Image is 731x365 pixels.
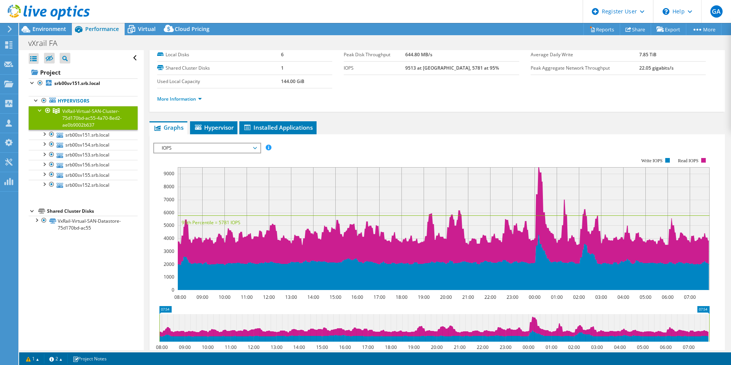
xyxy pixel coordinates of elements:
text: 09:00 [196,294,208,300]
span: Graphs [153,124,184,131]
text: 3000 [164,248,174,254]
label: Peak Aggregate Network Throughput [531,64,639,72]
text: 06:00 [661,294,673,300]
text: 5000 [164,222,174,228]
label: IOPS [344,64,405,72]
text: 14:00 [307,294,319,300]
text: 02:00 [568,344,580,350]
a: 2 [44,354,68,363]
span: Installed Applications [243,124,313,131]
text: 10:00 [218,294,230,300]
text: 21:00 [462,294,474,300]
text: 11:00 [224,344,236,350]
span: Performance [85,25,119,33]
a: srb00sv155.srb.local [29,170,138,180]
text: 18:00 [395,294,407,300]
text: 03:00 [591,344,603,350]
b: 9513 at [GEOGRAPHIC_DATA], 5781 at 95% [405,65,499,71]
text: 11:00 [240,294,252,300]
text: 17:00 [362,344,374,350]
span: IOPS [158,143,256,153]
text: 01:00 [545,344,557,350]
b: 1 [281,65,284,71]
a: srb00sv151.srb.local [29,78,138,88]
text: 06:00 [660,344,671,350]
a: srb00sv153.srb.local [29,150,138,160]
label: Shared Cluster Disks [157,64,281,72]
text: 05:00 [639,294,651,300]
a: srb00sv152.srb.local [29,180,138,190]
div: Shared Cluster Disks [47,207,138,216]
text: 16:00 [339,344,351,350]
text: 00:00 [528,294,540,300]
text: 02:00 [573,294,585,300]
text: 19:00 [408,344,419,350]
text: 22:00 [484,294,496,300]
a: 1 [21,354,44,363]
text: 23:00 [499,344,511,350]
text: 07:00 [682,344,694,350]
text: 4000 [164,235,174,241]
text: 1000 [164,274,174,280]
a: srb00sv151.srb.local [29,130,138,140]
a: Project Notes [67,354,112,363]
span: Virtual [138,25,156,33]
a: More [686,23,721,35]
text: 13:00 [285,294,297,300]
label: Local Disks [157,51,281,59]
label: Used Local Capacity [157,78,281,85]
span: Hypervisor [194,124,234,131]
text: 20:00 [430,344,442,350]
text: 01:00 [551,294,562,300]
text: 18:00 [385,344,396,350]
text: 2000 [164,261,174,267]
a: Project [29,66,138,78]
label: Peak Disk Throughput [344,51,405,59]
text: 8000 [164,183,174,190]
svg: \n [663,8,669,15]
text: 20:00 [440,294,452,300]
text: 08:00 [174,294,186,300]
text: Write IOPS [641,158,663,163]
span: Cloud Pricing [175,25,210,33]
b: 22.05 gigabits/s [639,65,674,71]
text: 04:00 [614,344,625,350]
a: srb00sv154.srb.local [29,140,138,150]
text: 14:00 [293,344,305,350]
text: 07:00 [684,294,695,300]
text: 10:00 [201,344,213,350]
text: 15:00 [329,294,341,300]
text: 95th Percentile = 5781 IOPS [182,219,240,226]
span: VxRail-Virtual-SAN-Cluster-75d170bd-ac55-4a70-8ed2-ae0b9002b637 [62,108,122,128]
a: VxRail-Virtual-SAN-Cluster-75d170bd-ac55-4a70-8ed2-ae0b9002b637 [29,106,138,130]
label: Average Daily Write [531,51,639,59]
text: 00:00 [522,344,534,350]
b: 144.00 GiB [281,78,304,85]
a: Reports [583,23,620,35]
text: 7000 [164,196,174,203]
text: 09:00 [179,344,190,350]
text: 15:00 [316,344,328,350]
a: Share [620,23,651,35]
b: 6 [281,51,284,58]
h1: vXrail FA [25,39,69,47]
text: 0 [172,287,174,293]
text: 6000 [164,209,174,216]
text: 08:00 [156,344,167,350]
b: 7.85 TiB [639,51,656,58]
text: 03:00 [595,294,607,300]
text: 12:00 [247,344,259,350]
span: GA [710,5,723,18]
text: 04:00 [617,294,629,300]
b: 644.80 MB/s [405,51,432,58]
text: 19:00 [417,294,429,300]
a: More Information [157,96,202,102]
b: srb00sv151.srb.local [54,80,100,86]
text: 13:00 [270,344,282,350]
a: VxRail-Virtual-SAN-Datastore-75d170bd-ac55 [29,216,138,233]
text: 22:00 [476,344,488,350]
a: Hypervisors [29,96,138,106]
text: 21:00 [453,344,465,350]
text: 17:00 [373,294,385,300]
a: Export [651,23,686,35]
